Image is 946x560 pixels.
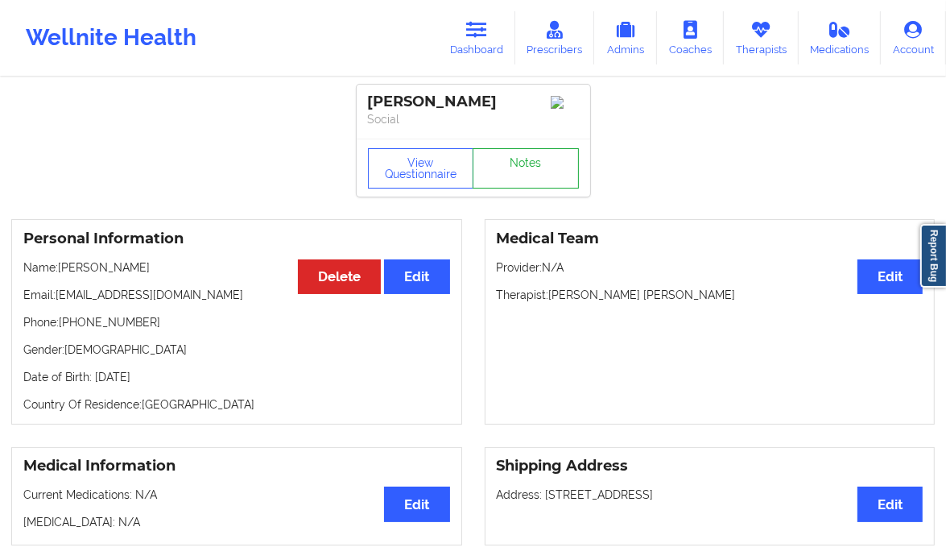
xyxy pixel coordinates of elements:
[23,259,450,276] p: Name: [PERSON_NAME]
[384,487,449,521] button: Edit
[724,11,799,64] a: Therapists
[497,457,923,475] h3: Shipping Address
[881,11,946,64] a: Account
[23,342,450,358] p: Gender: [DEMOGRAPHIC_DATA]
[594,11,657,64] a: Admins
[23,514,450,530] p: [MEDICAL_DATA]: N/A
[384,259,449,294] button: Edit
[23,396,450,413] p: Country Of Residence: [GEOGRAPHIC_DATA]
[473,148,579,189] a: Notes
[23,487,450,503] p: Current Medications: N/A
[23,287,450,303] p: Email: [EMAIL_ADDRESS][DOMAIN_NAME]
[23,314,450,330] p: Phone: [PHONE_NUMBER]
[23,230,450,248] h3: Personal Information
[23,369,450,385] p: Date of Birth: [DATE]
[438,11,515,64] a: Dashboard
[368,93,579,111] div: [PERSON_NAME]
[657,11,724,64] a: Coaches
[368,111,579,127] p: Social
[799,11,882,64] a: Medications
[515,11,595,64] a: Prescribers
[497,487,923,503] p: Address: [STREET_ADDRESS]
[497,259,923,276] p: Provider: N/A
[298,259,381,294] button: Delete
[551,96,579,109] img: Image%2Fplaceholer-image.png
[497,287,923,303] p: Therapist: [PERSON_NAME] [PERSON_NAME]
[857,259,923,294] button: Edit
[368,148,474,189] button: View Questionnaire
[497,230,923,248] h3: Medical Team
[23,457,450,475] h3: Medical Information
[857,487,923,521] button: Edit
[920,224,946,288] a: Report Bug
